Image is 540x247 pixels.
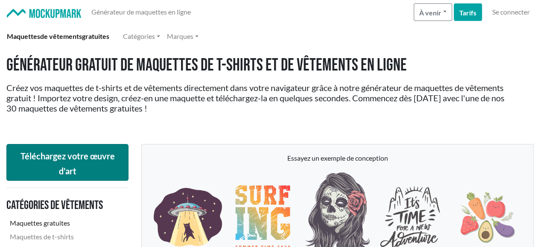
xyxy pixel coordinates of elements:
[414,3,452,21] button: À venir
[6,198,103,212] font: Catégories de vêtements
[10,232,74,241] font: Maquettes de t-shirts
[82,32,109,40] font: gratuites
[489,3,533,21] a: Se connecter
[40,32,82,40] font: de vêtements
[167,32,193,40] font: Marques
[459,9,476,17] font: Tarifs
[6,55,407,76] font: Générateur gratuit de maquettes de t-shirts et de vêtements en ligne
[20,151,115,176] font: Téléchargez votre œuvre d'art
[123,32,155,40] font: Catégories
[6,144,128,181] button: Téléchargez votre œuvre d'art
[6,82,505,113] font: Créez vos maquettes de t-shirts et de vêtements directement dans votre navigateur grâce à notre g...
[3,28,113,45] a: Maquettesde vêtementsgratuites
[6,216,122,230] a: Maquettes gratuites
[287,154,388,162] font: Essayez un exemple de conception
[492,8,530,16] font: Se connecter
[454,3,482,21] a: Tarifs
[163,28,202,45] a: Marques
[88,3,194,21] a: Générateur de maquettes en ligne
[6,230,122,244] a: Maquettes de t-shirts
[10,219,70,227] font: Maquettes gratuites
[120,28,163,45] a: Catégories
[91,8,191,16] font: Générateur de maquettes en ligne
[7,9,81,18] img: Marque de maquette
[419,9,441,17] font: À venir
[7,32,40,40] font: Maquettes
